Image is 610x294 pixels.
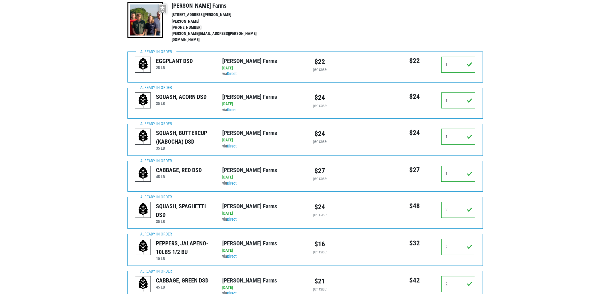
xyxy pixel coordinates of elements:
img: placeholder-variety-43d6402dacf2d531de610a020419775a.svg [135,129,151,145]
div: SQUASH, ACORN DSD [156,92,207,101]
a: [PERSON_NAME] Farms [222,203,277,210]
div: [DATE] [222,248,300,254]
div: via [222,174,300,187]
img: placeholder-variety-43d6402dacf2d531de610a020419775a.svg [135,202,151,218]
h5: $32 [397,239,432,247]
h5: $27 [397,166,432,174]
a: [PERSON_NAME] Farms [222,167,277,173]
div: $24 [310,129,329,139]
div: [DATE] [222,174,300,180]
div: SQUASH, BUTTERCUP (KABOCHA) DSD [156,129,213,146]
li: [PERSON_NAME] [172,19,270,25]
div: CABBAGE, RED DSD [156,166,202,174]
div: PEPPERS, JALAPENO- 10LBS 1/2 BU [156,239,213,256]
h6: 35 LB [156,146,213,151]
h5: $24 [397,129,432,137]
input: Qty [441,202,476,218]
h5: $42 [397,276,432,284]
img: placeholder-variety-43d6402dacf2d531de610a020419775a.svg [135,239,151,255]
img: placeholder-variety-43d6402dacf2d531de610a020419775a.svg [135,93,151,109]
input: Qty [441,57,476,73]
h5: $22 [397,57,432,65]
div: [DATE] [222,65,300,71]
a: [PERSON_NAME] Farms [222,58,277,64]
div: via [222,211,300,223]
a: [PERSON_NAME] Farms [222,240,277,247]
h6: 25 LB [156,65,193,70]
a: Direct [227,254,237,259]
div: EGGPLANT DSD [156,57,193,65]
div: per case [310,249,329,255]
div: [DATE] [222,137,300,143]
div: per case [310,139,329,145]
a: Direct [227,71,237,76]
div: [DATE] [222,211,300,217]
h6: 35 LB [156,219,213,224]
a: [PERSON_NAME] Farms [222,277,277,284]
div: [DATE] [222,285,300,291]
li: [STREET_ADDRESS][PERSON_NAME] [172,12,270,18]
h6: 45 LB [156,285,208,290]
img: placeholder-variety-43d6402dacf2d531de610a020419775a.svg [135,276,151,292]
div: via [222,65,300,77]
a: Direct [227,181,237,186]
div: per case [310,212,329,218]
div: per case [310,67,329,73]
div: $24 [310,92,329,103]
h6: 35 LB [156,101,207,106]
a: [PERSON_NAME] Farms [222,93,277,100]
div: per case [310,176,329,182]
a: Direct [227,107,237,112]
h5: $48 [397,202,432,210]
li: [PERSON_NAME][EMAIL_ADDRESS][PERSON_NAME][DOMAIN_NAME] [172,31,270,43]
div: $27 [310,166,329,176]
img: placeholder-variety-43d6402dacf2d531de610a020419775a.svg [135,57,151,73]
input: Qty [441,276,476,292]
input: Qty [441,129,476,145]
div: $21 [310,276,329,286]
div: SQUASH, SPAGHETTI DSD [156,202,213,219]
div: via [222,137,300,149]
input: Qty [441,166,476,182]
a: Direct [227,217,237,222]
li: [PHONE_NUMBER] [172,25,270,31]
div: $16 [310,239,329,249]
a: Direct [227,144,237,148]
div: [DATE] [222,101,300,107]
h4: [PERSON_NAME] Farms [172,2,270,9]
div: CABBAGE, GREEN DSD [156,276,208,285]
img: thumbnail-8a08f3346781c529aa742b86dead986c.jpg [127,2,163,37]
div: via [222,248,300,260]
div: $22 [310,57,329,67]
h6: 45 LB [156,174,202,179]
input: Qty [441,92,476,108]
div: per case [310,103,329,109]
div: $24 [310,202,329,212]
img: placeholder-variety-43d6402dacf2d531de610a020419775a.svg [135,166,151,182]
h6: 10 LB [156,256,213,261]
h5: $24 [397,92,432,101]
div: per case [310,286,329,292]
div: via [222,101,300,113]
input: Qty [441,239,476,255]
a: [PERSON_NAME] Farms [222,130,277,136]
